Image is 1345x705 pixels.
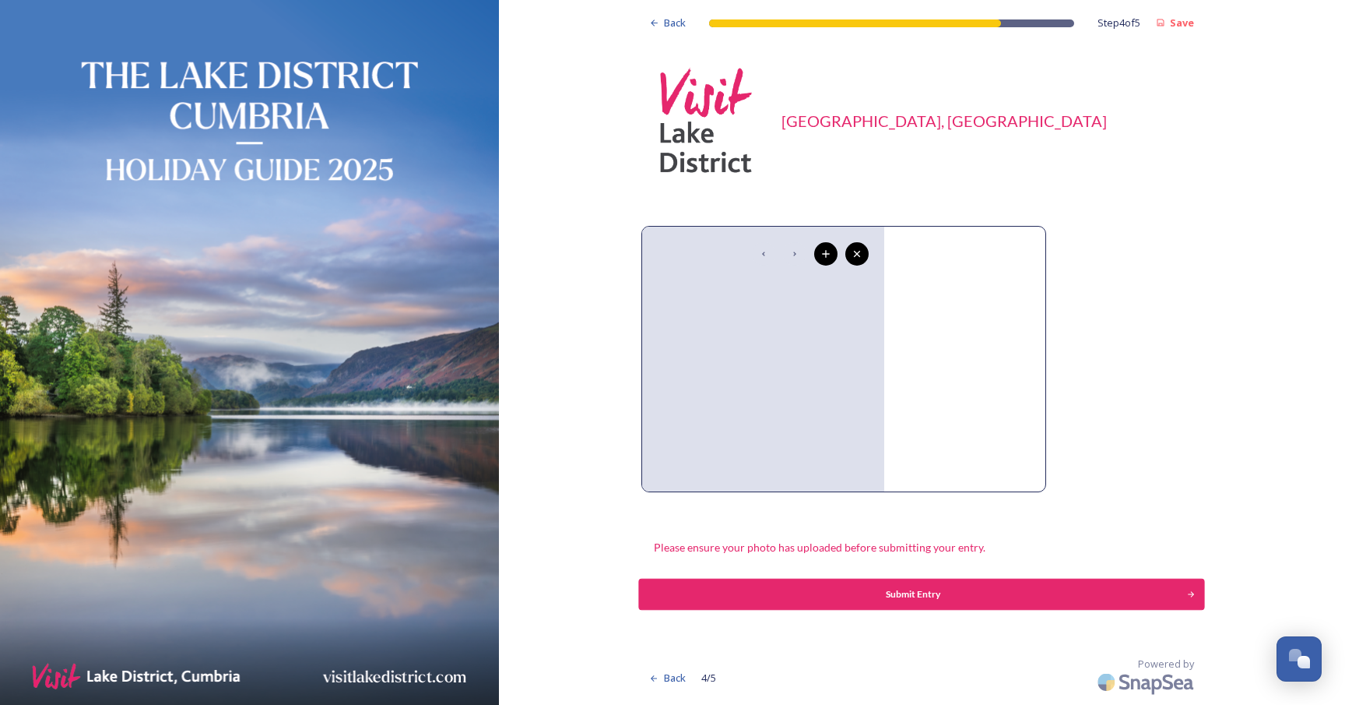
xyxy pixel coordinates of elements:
img: SnapSea Logo [1093,664,1202,700]
img: BUTTERMERE%20OLYMPUS-46.jpg [642,227,884,492]
button: Continue [639,579,1205,610]
strong: Save [1170,16,1194,30]
div: Submit Entry [648,587,1179,601]
span: Back [664,16,686,30]
span: 4 / 5 [701,671,716,686]
button: Open Chat [1277,636,1322,682]
span: Back [664,671,686,686]
div: Please ensure your photo has uploaded before submitting your entry. [641,531,998,563]
span: Step 4 of 5 [1097,16,1140,30]
span: Powered by [1138,657,1194,672]
div: [GEOGRAPHIC_DATA], [GEOGRAPHIC_DATA] [781,109,1107,132]
img: Square-VLD-Logo-Pink-Grey.png [649,62,766,179]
